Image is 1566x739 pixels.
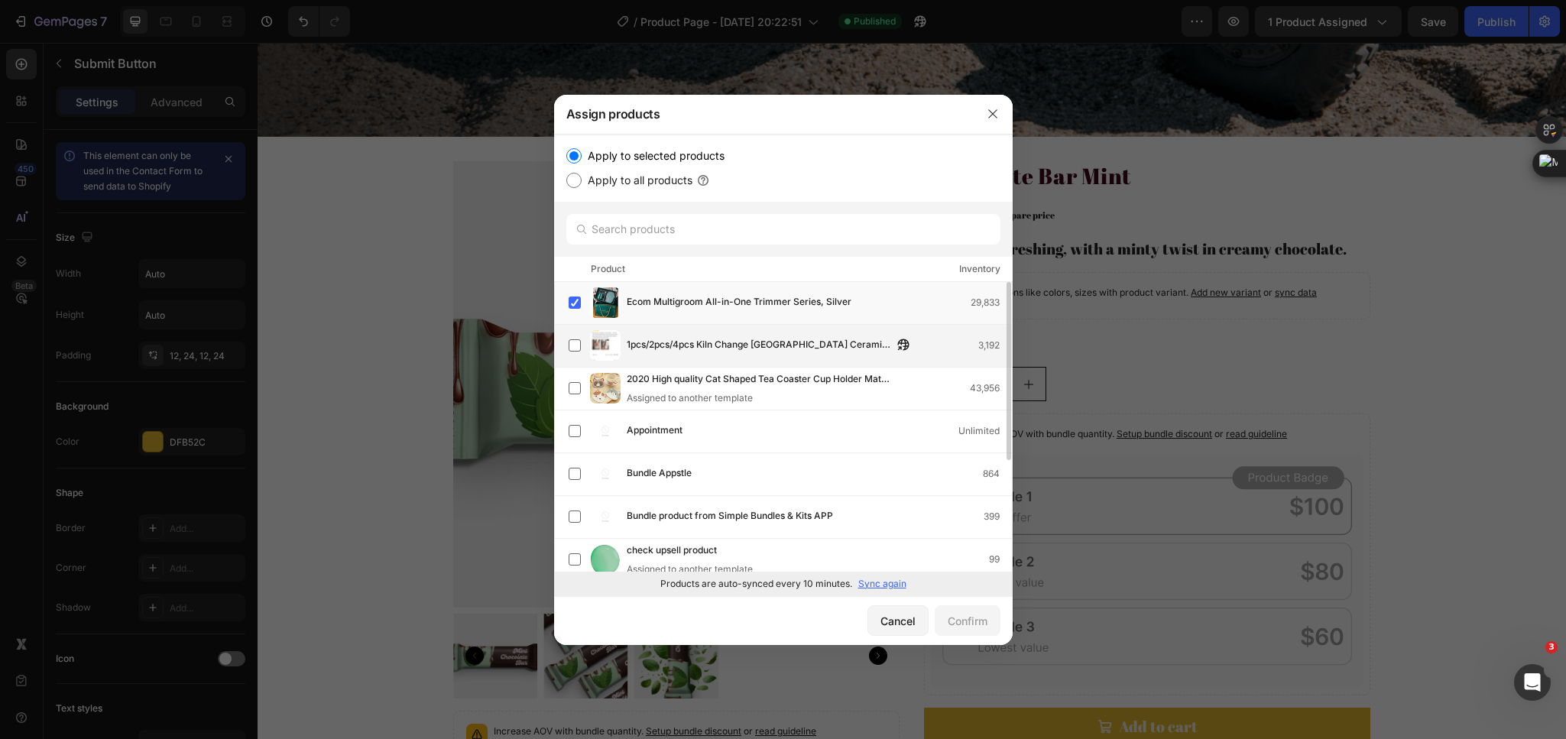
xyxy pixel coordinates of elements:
button: Confirm [935,605,1000,636]
p: No compare price [722,167,797,177]
div: Quantity [666,289,1113,312]
div: Inventory [959,261,1000,277]
span: 3 [1545,641,1558,653]
div: Assigned to another template [627,562,753,576]
button: increment [754,325,788,358]
button: Add to cart [666,665,1113,703]
span: Appointment [627,423,682,439]
iframe: Intercom live chat [1514,664,1551,701]
span: sync data [1017,244,1059,255]
span: Bundle Appstle [627,465,692,482]
div: Confirm [948,613,987,629]
div: $2.00 [666,160,710,183]
span: Cool and refreshing, with a minty twist in creamy chocolate. [666,196,1089,216]
div: 29,833 [971,295,1012,310]
div: Cancel [880,613,916,629]
div: Assign products [554,94,973,134]
label: Apply to all products [582,171,692,190]
input: quantity [702,325,754,358]
div: 864 [983,466,1012,481]
label: Apply to selected products [582,147,725,165]
span: read guideline [968,385,1029,397]
button: Cancel [867,605,929,636]
button: Carousel Back Arrow [208,604,226,622]
p: Increase AOV with bundle quantity. [707,384,1029,399]
span: Add new variant [933,244,1003,255]
p: Increase AOV with bundle quantity. [236,681,559,696]
img: product-img [590,287,621,318]
span: Ecom Multigroom All-in-One Trimmer Series, Silver [627,294,851,311]
img: product-img [590,416,621,446]
p: Setup options like colors, sizes with product variant. [707,242,1059,258]
h2: Chocolate Bar Mint [666,118,1113,148]
div: Unlimited [958,423,1012,439]
span: Setup bundle discount [388,682,484,694]
div: Product [591,261,625,277]
button: decrement [667,325,702,358]
img: product-img [590,330,621,361]
span: or [955,385,1029,397]
span: 2020 High quality Cat Shaped Tea Coaster Cup Holder Mat Coffee Drinks Drink Silicon Coaster Cup P... [627,371,893,388]
div: Assigned to another template [627,391,917,405]
img: product-img [590,544,621,575]
input: Search products [566,214,1000,245]
span: or [1003,244,1059,255]
a: Chocolate Bar Mint [196,118,642,565]
div: Add to cart [861,674,940,694]
img: product-img [590,373,621,404]
div: 3,192 [978,338,1012,353]
button: Carousel Next Arrow [611,604,630,622]
span: Setup bundle discount [859,385,955,397]
div: /> [554,135,1013,596]
img: product-img [590,501,621,532]
img: product-img [590,459,621,489]
span: or [484,682,559,694]
span: Bundle product from Simple Bundles & Kits APP [627,508,833,525]
div: 399 [984,509,1012,524]
div: 99 [989,552,1012,567]
span: check upsell product [627,543,717,559]
span: read guideline [498,682,559,694]
div: 43,956 [970,381,1012,396]
p: Sync again [858,577,906,591]
p: Products are auto-synced every 10 minutes. [660,577,852,591]
span: 1pcs/2pcs/4pcs Kiln Change [GEOGRAPHIC_DATA] Ceramic - gif, video media [627,337,893,354]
